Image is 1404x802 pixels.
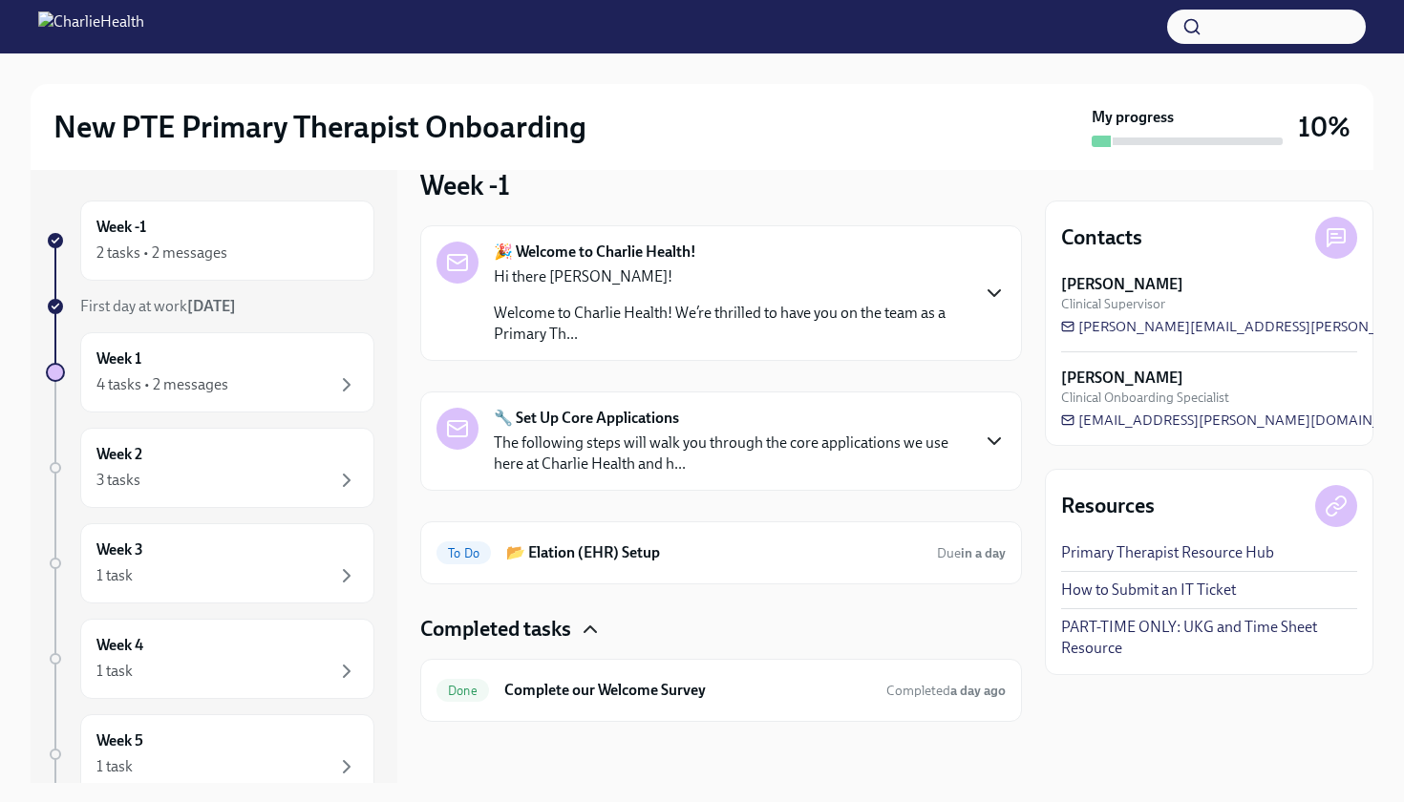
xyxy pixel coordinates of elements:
a: Week 41 task [46,619,374,699]
strong: My progress [1092,107,1174,128]
span: Due [937,545,1006,561]
a: How to Submit an IT Ticket [1061,580,1236,601]
span: First day at work [80,297,236,315]
strong: 🔧 Set Up Core Applications [494,408,679,429]
h4: Completed tasks [420,615,571,644]
p: The following steps will walk you through the core applications we use here at Charlie Health and... [494,433,968,475]
div: 2 tasks • 2 messages [96,243,227,264]
h2: New PTE Primary Therapist Onboarding [53,108,586,146]
span: Clinical Onboarding Specialist [1061,389,1229,407]
a: DoneComplete our Welcome SurveyCompleteda day ago [436,675,1006,706]
span: October 10th, 2025 10:00 [937,544,1006,562]
img: CharlieHealth [38,11,144,42]
a: Week 14 tasks • 2 messages [46,332,374,412]
strong: [DATE] [187,297,236,315]
a: Primary Therapist Resource Hub [1061,542,1274,563]
h4: Contacts [1061,223,1142,252]
h6: Week -1 [96,217,146,238]
h3: Week -1 [420,168,510,202]
h4: Resources [1061,492,1155,520]
a: PART-TIME ONLY: UKG and Time Sheet Resource [1061,617,1357,659]
a: Week 31 task [46,523,374,603]
strong: [PERSON_NAME] [1061,368,1183,389]
span: Done [436,684,489,698]
h6: Week 5 [96,730,143,751]
span: Clinical Supervisor [1061,295,1165,313]
div: 1 task [96,565,133,586]
p: Welcome to Charlie Health! We’re thrilled to have you on the team as a Primary Th... [494,303,968,345]
div: 1 task [96,756,133,777]
h6: Week 2 [96,444,142,465]
h6: Week 4 [96,635,143,656]
h6: 📂 Elation (EHR) Setup [506,542,922,563]
div: 1 task [96,661,133,682]
h3: 10% [1298,110,1351,144]
a: To Do📂 Elation (EHR) SetupDuein a day [436,538,1006,568]
span: Completed [886,683,1006,699]
h6: Complete our Welcome Survey [504,680,871,701]
span: To Do [436,546,491,560]
div: Completed tasks [420,615,1022,644]
h6: Week 1 [96,348,141,369]
strong: 🎉 Welcome to Charlie Health! [494,242,696,263]
strong: a day ago [950,683,1006,699]
span: October 6th, 2025 16:27 [886,682,1006,700]
div: 3 tasks [96,470,140,491]
a: First day at work[DATE] [46,296,374,317]
a: Week 51 task [46,714,374,794]
strong: [PERSON_NAME] [1061,274,1183,295]
p: Hi there [PERSON_NAME]! [494,266,968,287]
a: Week 23 tasks [46,428,374,508]
a: Week -12 tasks • 2 messages [46,200,374,281]
strong: in a day [961,545,1006,561]
h6: Week 3 [96,539,143,560]
div: 4 tasks • 2 messages [96,374,228,395]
